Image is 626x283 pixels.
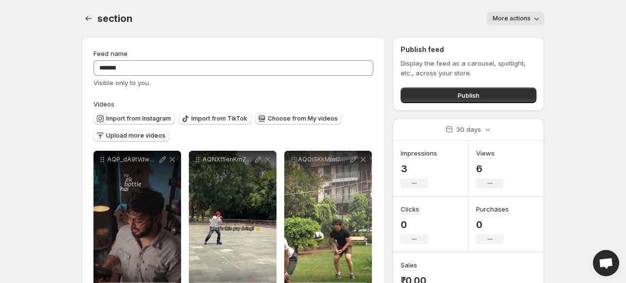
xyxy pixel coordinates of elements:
button: Upload more videos [93,130,169,141]
span: section [97,13,132,24]
button: Import from TikTok [179,113,251,124]
p: AQOiSKkMmC2IIOg3OsFtrZ7AxFu7lyy4K0iZBfcbg3v3xZaJtxFCd1n08vPwF2vaVWqEFrghDm2IyKqIvsiXGPUvGYJDDM0Wn... [298,156,349,163]
p: 3 [401,163,437,175]
p: 30 days [456,124,481,134]
p: 0 [476,219,509,230]
span: Feed name [93,50,128,57]
span: Import from TikTok [191,115,247,123]
div: Open chat [593,250,619,276]
p: 0 [401,219,428,230]
button: Settings [82,12,95,25]
p: Display the feed as a carousel, spotlight, etc., across your store. [401,58,536,78]
button: Choose from My videos [255,113,342,124]
h3: Sales [401,260,417,270]
button: Publish [401,88,536,103]
span: Import from Instagram [106,115,171,123]
span: Publish [458,90,479,100]
span: Videos [93,100,114,108]
span: Visible only to you. [93,79,150,87]
p: AQP_dA9tVdwHYQ6yUGXiW-LfpGgC2i-QR5suqQ9AoJqx1uAjUOdzkStTUHVOOLSYOExXf4Crjvgbsg3xvw6dw-GWoVwEdhRZo... [107,156,158,163]
p: AQNXf5enKmZDE90y_6D0PBTQ0gp-v4qVU9zA0uJfqaommR5m2cjyIB0jiLyk7UAi8Go-GgY1xpxf-0tkKhRgb3S7M4h1uECqE... [203,156,253,163]
span: More actions [493,15,531,22]
h3: Views [476,148,495,158]
p: 6 [476,163,503,175]
h3: Purchases [476,204,509,214]
h3: Clicks [401,204,419,214]
h2: Publish feed [401,45,536,54]
button: More actions [487,12,544,25]
h3: Impressions [401,148,437,158]
span: Choose from My videos [268,115,338,123]
button: Import from Instagram [93,113,175,124]
span: Upload more videos [106,132,166,140]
